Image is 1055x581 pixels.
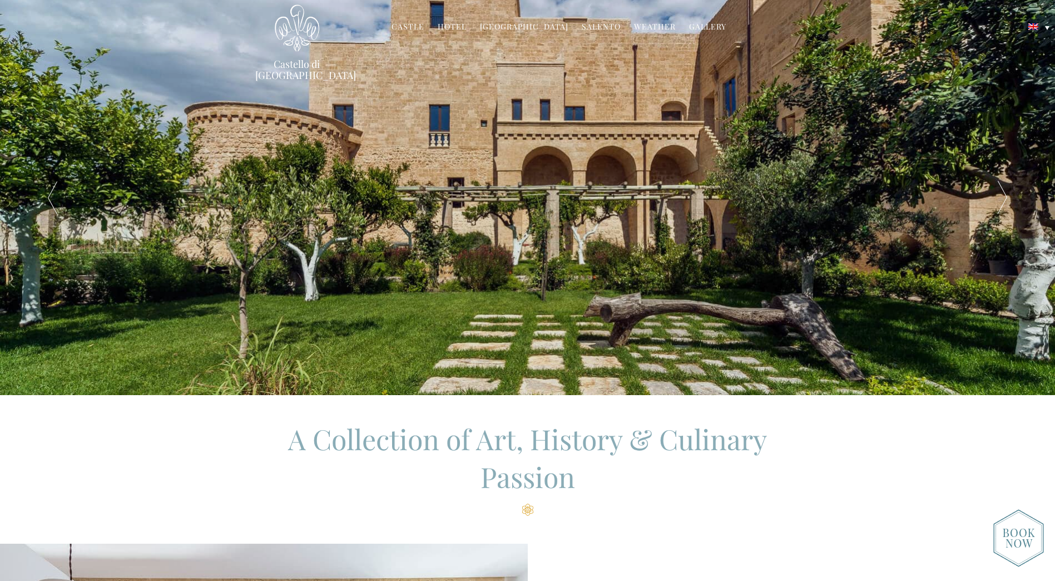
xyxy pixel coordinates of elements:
a: Salento [582,21,621,34]
img: English [1028,23,1038,30]
img: new-booknow.png [993,509,1044,567]
a: [GEOGRAPHIC_DATA] [480,21,568,34]
a: Weather [634,21,676,34]
a: Castle [392,21,424,34]
span: A Collection of Art, History & Culinary Passion [288,420,767,495]
img: Castello di Ugento [275,4,319,52]
a: Gallery [689,21,726,34]
a: Hotel [438,21,467,34]
a: Castello di [GEOGRAPHIC_DATA] [255,58,339,81]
